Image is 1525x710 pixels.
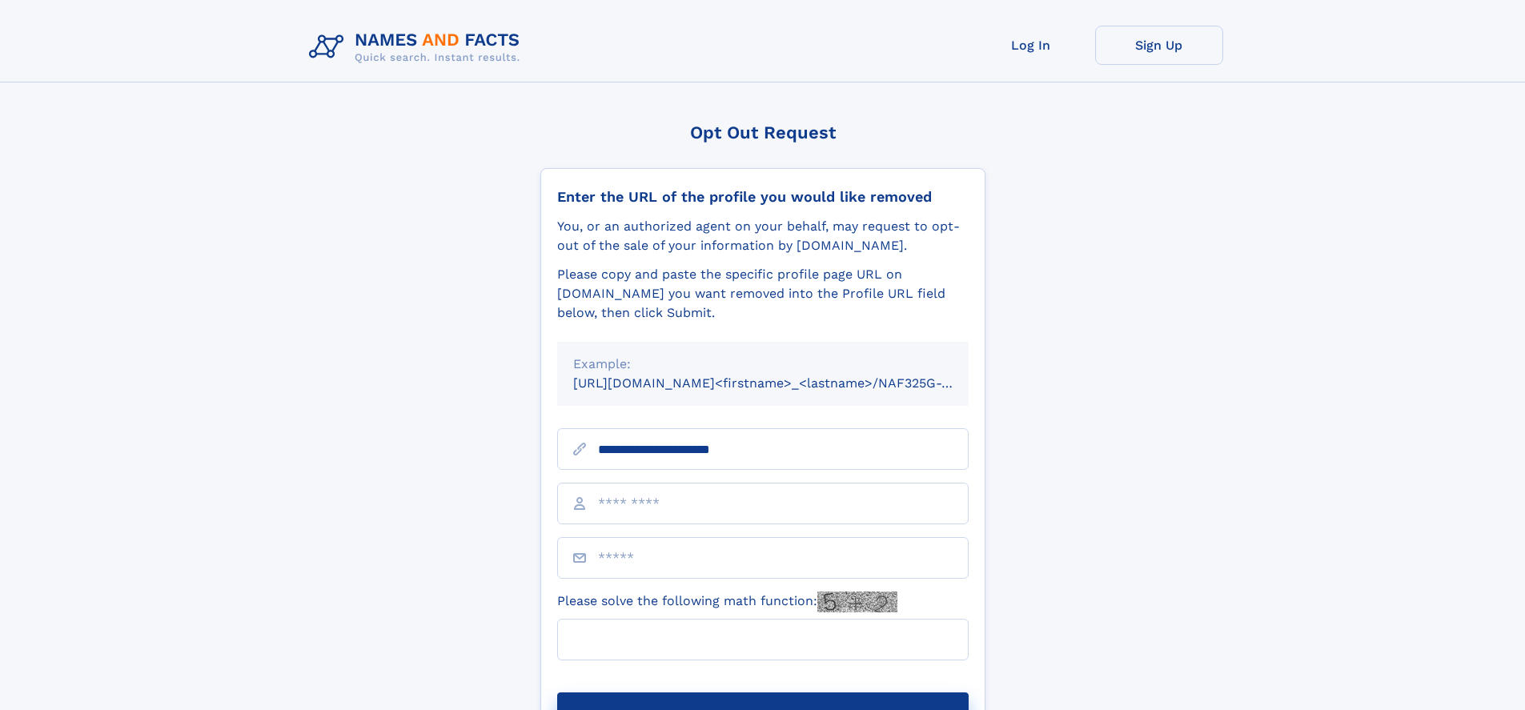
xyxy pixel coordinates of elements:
div: Enter the URL of the profile you would like removed [557,188,969,206]
a: Log In [967,26,1095,65]
div: You, or an authorized agent on your behalf, may request to opt-out of the sale of your informatio... [557,217,969,255]
div: Please copy and paste the specific profile page URL on [DOMAIN_NAME] you want removed into the Pr... [557,265,969,323]
small: [URL][DOMAIN_NAME]<firstname>_<lastname>/NAF325G-xxxxxxxx [573,375,999,391]
div: Opt Out Request [540,122,985,142]
img: Logo Names and Facts [303,26,533,69]
div: Example: [573,355,953,374]
a: Sign Up [1095,26,1223,65]
label: Please solve the following math function: [557,592,897,612]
